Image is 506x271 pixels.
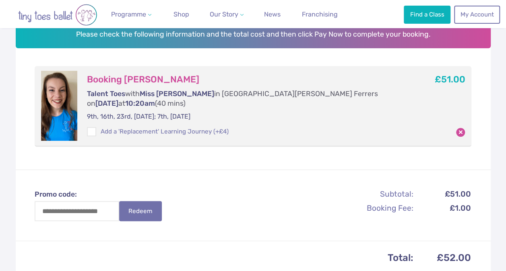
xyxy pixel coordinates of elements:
[95,99,118,107] span: [DATE]
[404,6,450,23] a: Find a Class
[434,74,465,85] b: £51.00
[414,250,471,266] td: £52.00
[210,10,238,18] span: Our Story
[35,189,170,199] label: Promo code:
[414,201,471,215] td: £1.00
[261,6,284,23] a: News
[87,90,125,98] span: Talent Toes
[87,127,229,136] label: Add a 'Replacement' Learning Journey (+£4)
[119,201,162,221] button: Redeem
[87,74,404,85] h3: Booking [PERSON_NAME]
[140,90,214,98] span: Miss [PERSON_NAME]
[327,201,413,215] th: Booking Fee:
[207,6,247,23] a: Our Story
[87,112,404,121] p: 9th, 16th, 23rd, [DATE]; 7th, [DATE]
[87,89,404,109] p: with in [GEOGRAPHIC_DATA][PERSON_NAME] Ferrers on at (40 mins)
[264,10,281,18] span: News
[414,188,471,201] td: £51.00
[327,188,413,201] th: Subtotal:
[9,4,106,26] img: tiny toes ballet
[173,10,189,18] span: Shop
[125,99,155,107] span: 10:20am
[299,6,341,23] a: Franchising
[111,10,146,18] span: Programme
[108,6,155,23] a: Programme
[170,6,192,23] a: Shop
[16,20,491,48] h2: Please check the following information and the total cost and then click Pay Now to complete your...
[35,250,414,266] th: Total:
[454,6,500,23] a: My Account
[302,10,338,18] span: Franchising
